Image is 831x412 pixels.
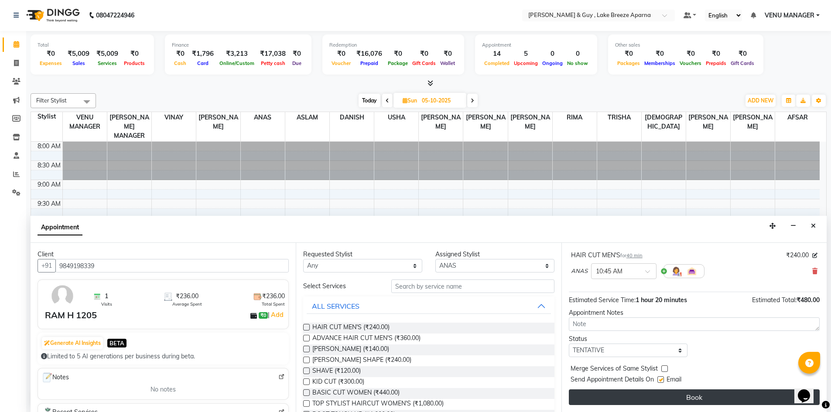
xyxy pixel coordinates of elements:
span: Upcoming [512,60,540,66]
div: ₹3,213 [217,49,256,59]
div: Other sales [615,41,756,49]
div: Assigned Stylist [435,250,554,259]
button: +91 [38,259,56,272]
div: 0 [565,49,590,59]
span: No show [565,60,590,66]
span: [PERSON_NAME] SHAPE (₹240.00) [312,355,411,366]
div: ALL SERVICES [312,301,359,311]
input: Search by service name [391,279,554,293]
div: ₹0 [122,49,147,59]
span: BASIC CUT WOMEN (₹440.00) [312,388,400,399]
span: Completed [482,60,512,66]
span: Send Appointment Details On [571,375,654,386]
span: Total Spent [262,301,285,307]
span: ₹236.00 [262,292,285,301]
span: Estimated Total: [752,296,797,304]
button: Close [807,219,820,233]
span: Prepaid [358,60,380,66]
div: ₹0 [172,49,188,59]
div: Appointment Notes [569,308,820,317]
span: [PERSON_NAME] [463,112,507,132]
span: Sales [70,60,87,66]
span: [PERSON_NAME] [508,112,552,132]
button: Book [569,389,820,405]
span: [PERSON_NAME] [731,112,775,132]
div: Status [569,334,688,344]
div: ₹0 [438,49,457,59]
span: KID CUT (₹300.00) [312,377,364,388]
b: 08047224946 [96,3,134,27]
div: ₹0 [386,49,410,59]
span: Notes [41,372,69,383]
span: TRISHA [597,112,641,123]
div: 5 [512,49,540,59]
span: Email [667,375,681,386]
span: Today [359,94,380,107]
div: Select Services [297,282,385,291]
span: TOP STYLIST HAIRCUT WOMEN'S (₹1,080.00) [312,399,444,410]
img: Hairdresser.png [671,266,681,276]
div: ₹17,038 [256,49,289,59]
span: ₹236.00 [176,292,198,301]
span: 1 hour 20 minutes [636,296,687,304]
img: logo [22,3,82,27]
iframe: chat widget [794,377,822,403]
span: Filter Stylist [36,97,67,104]
span: BETA [107,339,127,347]
span: Products [122,60,147,66]
div: Stylist [31,112,62,121]
span: Petty cash [259,60,287,66]
span: ADD NEW [748,97,773,104]
span: Prepaids [704,60,728,66]
span: Cash [172,60,188,66]
div: ₹0 [615,49,642,59]
div: 9:00 AM [36,180,62,189]
span: No notes [150,385,176,394]
span: Voucher [329,60,353,66]
div: ₹0 [728,49,756,59]
span: 1 [105,292,108,301]
span: [PERSON_NAME] [196,112,240,132]
div: Client [38,250,289,259]
img: Interior.png [687,266,697,276]
div: 0 [540,49,565,59]
span: [PERSON_NAME] [419,112,463,132]
span: Services [96,60,119,66]
span: RIMA [553,112,597,123]
span: Due [290,60,304,66]
button: ALL SERVICES [307,298,551,314]
span: Wallet [438,60,457,66]
span: Ongoing [540,60,565,66]
div: HAIR CUT MEN'S [571,251,643,260]
span: Merge Services of Same Stylist [571,364,658,375]
span: Appointment [38,220,82,235]
span: Vouchers [677,60,704,66]
div: ₹0 [38,49,64,59]
span: VINAY [152,112,196,123]
div: 14 [482,49,512,59]
a: Add [270,310,285,320]
span: ₹0 [259,312,268,319]
span: Memberships [642,60,677,66]
span: [PERSON_NAME] (₹140.00) [312,344,389,355]
span: ₹480.00 [797,296,820,304]
span: Average Spent [172,301,202,307]
div: Redemption [329,41,457,49]
div: RAM H 1205 [45,309,97,322]
span: 40 min [626,252,643,259]
img: avatar [50,283,75,309]
div: ₹1,796 [188,49,217,59]
span: [DEMOGRAPHIC_DATA] [642,112,686,132]
div: ₹0 [642,49,677,59]
span: Gift Cards [728,60,756,66]
input: Search by Name/Mobile/Email/Code [55,259,289,272]
span: Gift Cards [410,60,438,66]
span: Card [195,60,211,66]
div: ₹0 [329,49,353,59]
div: 9:30 AM [36,199,62,208]
span: Packages [615,60,642,66]
span: [PERSON_NAME] MANAGER [107,112,151,141]
div: ₹0 [677,49,704,59]
span: Visits [101,301,112,307]
div: ₹5,009 [64,49,93,59]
